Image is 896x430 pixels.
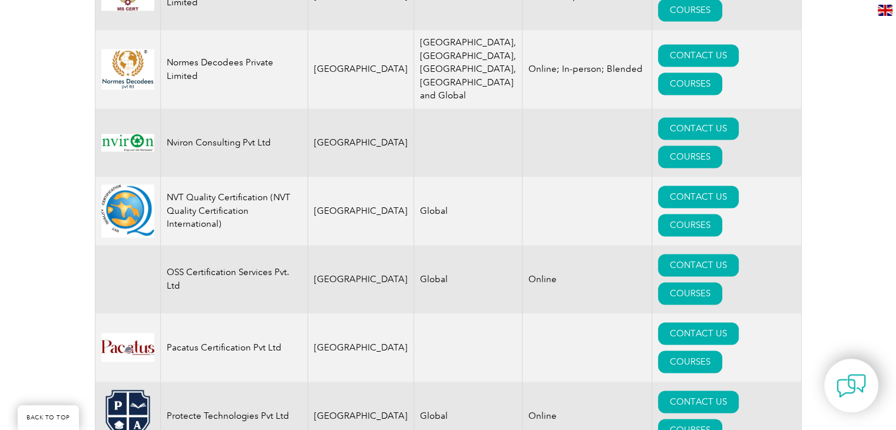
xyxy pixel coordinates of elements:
a: COURSES [658,214,722,236]
td: [GEOGRAPHIC_DATA] [308,30,414,108]
td: OSS Certification Services Pvt. Ltd [160,245,308,313]
td: Global [414,245,522,313]
a: COURSES [658,72,722,95]
a: CONTACT US [658,254,739,276]
a: CONTACT US [658,186,739,208]
a: CONTACT US [658,322,739,345]
a: BACK TO TOP [18,405,79,430]
td: [GEOGRAPHIC_DATA] [308,177,414,245]
img: 8c6e383d-39a3-ec11-983f-002248154ade-logo.jpg [101,134,154,151]
img: e7b63985-9dc1-ec11-983f-002248d3b10e-logo.png [101,49,154,89]
td: Nviron Consulting Pvt Ltd [160,108,308,177]
td: [GEOGRAPHIC_DATA] [308,245,414,313]
a: CONTACT US [658,117,739,140]
a: COURSES [658,145,722,168]
td: [GEOGRAPHIC_DATA] [308,108,414,177]
a: COURSES [658,282,722,305]
img: en [878,5,892,16]
td: Online [522,245,652,313]
td: Online; In-person; Blended [522,30,652,108]
img: f8318ad0-2dc2-eb11-bacc-0022481832e0-logo.png [101,184,154,237]
td: [GEOGRAPHIC_DATA], [GEOGRAPHIC_DATA], [GEOGRAPHIC_DATA], [GEOGRAPHIC_DATA] and Global [414,30,522,108]
td: [GEOGRAPHIC_DATA] [308,313,414,382]
td: NVT Quality Certification (NVT Quality Certification International) [160,177,308,245]
a: CONTACT US [658,391,739,413]
a: COURSES [658,350,722,373]
a: CONTACT US [658,44,739,67]
img: contact-chat.png [837,371,866,401]
td: Global [414,177,522,245]
td: Normes Decodees Private Limited [160,30,308,108]
td: Pacatus Certification Pvt Ltd [160,313,308,382]
img: a70504ba-a5a0-ef11-8a69-0022489701c2-logo.jpg [101,333,154,362]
